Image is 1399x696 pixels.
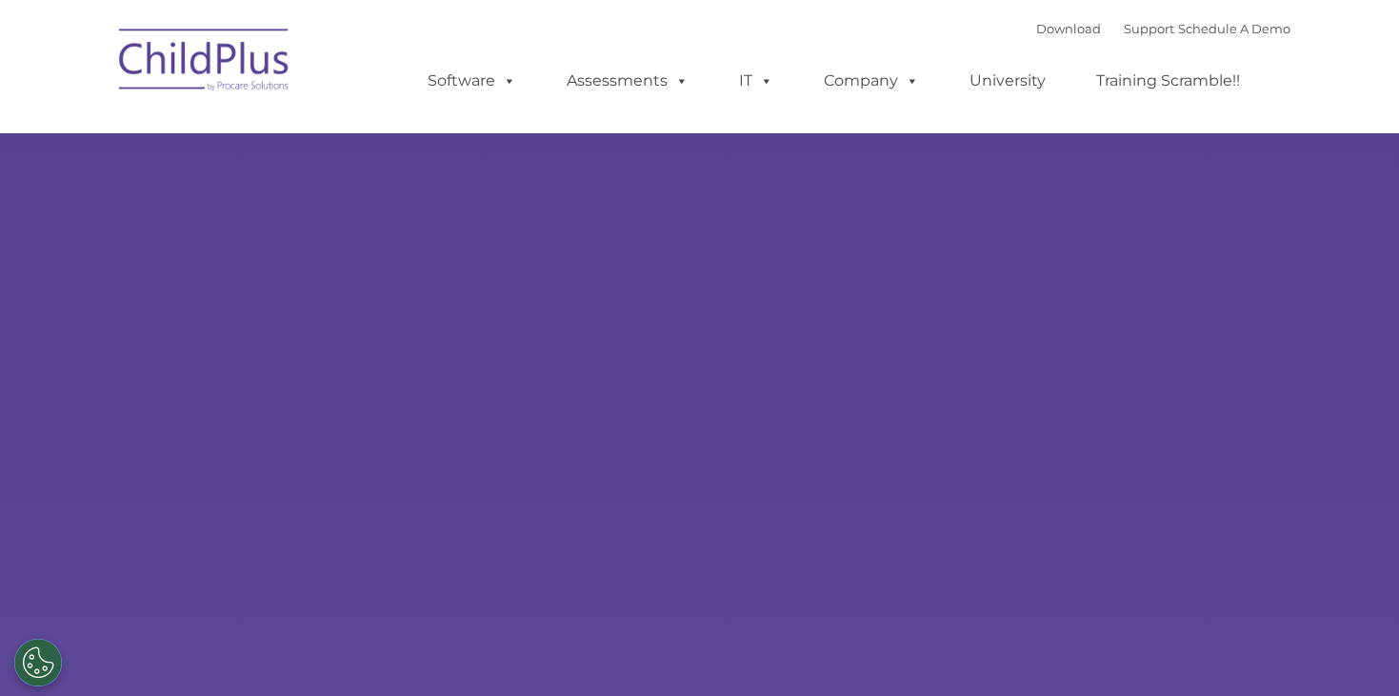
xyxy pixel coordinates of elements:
a: Software [409,62,535,100]
font: | [1036,21,1290,36]
button: Cookies Settings [14,639,62,686]
a: University [950,62,1065,100]
img: ChildPlus by Procare Solutions [110,15,300,110]
a: Training Scramble!! [1077,62,1259,100]
a: Assessments [548,62,708,100]
a: Schedule A Demo [1178,21,1290,36]
a: Company [805,62,938,100]
a: Support [1124,21,1174,36]
a: Download [1036,21,1101,36]
a: IT [720,62,792,100]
